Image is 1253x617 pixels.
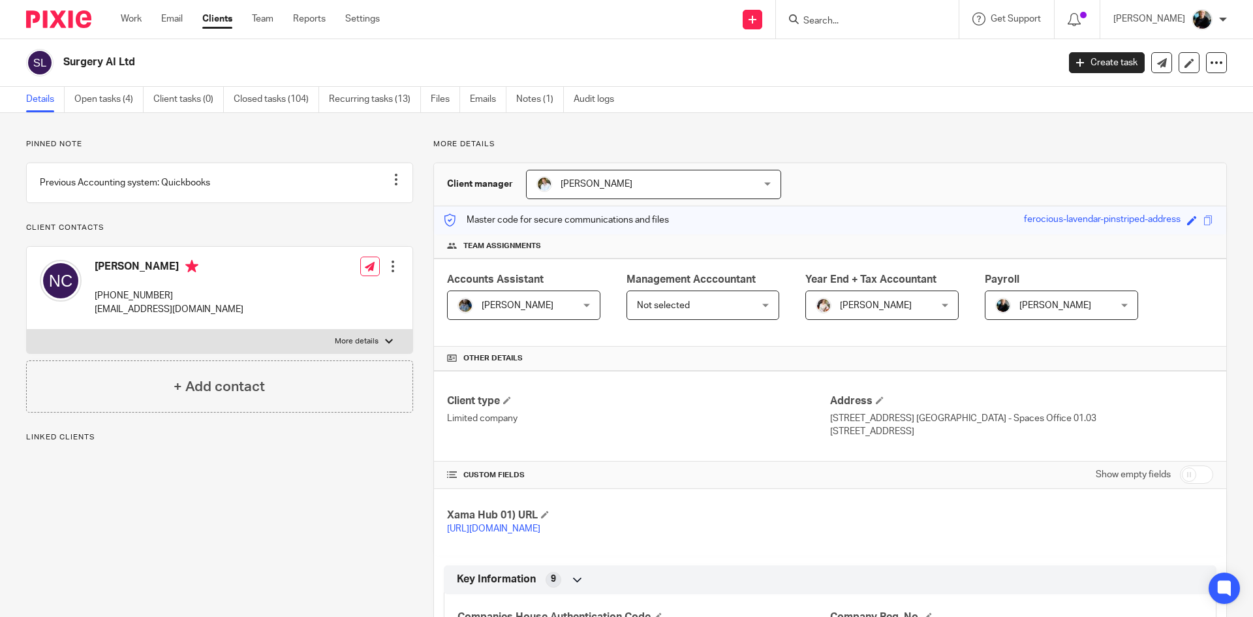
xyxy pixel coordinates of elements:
label: Show empty fields [1096,468,1171,481]
a: [URL][DOMAIN_NAME] [447,524,540,533]
p: Client contacts [26,223,413,233]
span: 9 [551,573,556,586]
a: Closed tasks (104) [234,87,319,112]
p: [STREET_ADDRESS] [GEOGRAPHIC_DATA] - Spaces Office 01.03 [830,412,1213,425]
a: Create task [1069,52,1145,73]
img: Jaskaran%20Singh.jpeg [457,298,473,313]
h4: Client type [447,394,830,408]
a: Emails [470,87,506,112]
input: Search [802,16,920,27]
h4: + Add contact [174,377,265,397]
img: Pixie [26,10,91,28]
a: Work [121,12,142,25]
span: Team assignments [463,241,541,251]
h4: Xama Hub 01) URL [447,509,830,522]
a: Open tasks (4) [74,87,144,112]
p: [PHONE_NUMBER] [95,289,243,302]
span: [PERSON_NAME] [482,301,553,310]
a: Client tasks (0) [153,87,224,112]
span: [PERSON_NAME] [561,180,632,189]
a: Team [252,12,273,25]
h4: [PERSON_NAME] [95,260,243,276]
div: ferocious-lavendar-pinstriped-address [1024,213,1181,228]
i: Primary [185,260,198,273]
p: Limited company [447,412,830,425]
p: More details [335,336,379,347]
a: Reports [293,12,326,25]
span: [PERSON_NAME] [840,301,912,310]
span: Other details [463,353,523,364]
span: Payroll [985,274,1019,285]
p: More details [433,139,1227,150]
p: Linked clients [26,432,413,443]
span: Get Support [991,14,1041,24]
h4: Address [830,394,1213,408]
a: Notes (1) [516,87,564,112]
h2: Surgery AI Ltd [63,55,852,69]
span: Key Information [457,573,536,586]
a: Audit logs [574,87,624,112]
img: Kayleigh%20Henson.jpeg [816,298,831,313]
p: [EMAIL_ADDRESS][DOMAIN_NAME] [95,303,243,316]
a: Files [431,87,460,112]
img: nicky-partington.jpg [1192,9,1213,30]
p: [PERSON_NAME] [1113,12,1185,25]
p: Pinned note [26,139,413,150]
a: Email [161,12,183,25]
img: svg%3E [26,49,54,76]
img: svg%3E [40,260,82,302]
span: Management Acccountant [626,274,756,285]
span: Year End + Tax Accountant [805,274,936,285]
p: Master code for secure communications and files [444,214,669,227]
a: Details [26,87,65,112]
span: Accounts Assistant [447,274,544,285]
span: [PERSON_NAME] [1019,301,1091,310]
img: nicky-partington.jpg [995,298,1011,313]
a: Clients [202,12,232,25]
h4: CUSTOM FIELDS [447,470,830,481]
a: Recurring tasks (13) [329,87,421,112]
img: sarah-royle.jpg [536,176,552,192]
p: [STREET_ADDRESS] [830,425,1213,438]
h3: Client manager [447,178,513,191]
a: Settings [345,12,380,25]
span: Not selected [637,301,690,310]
